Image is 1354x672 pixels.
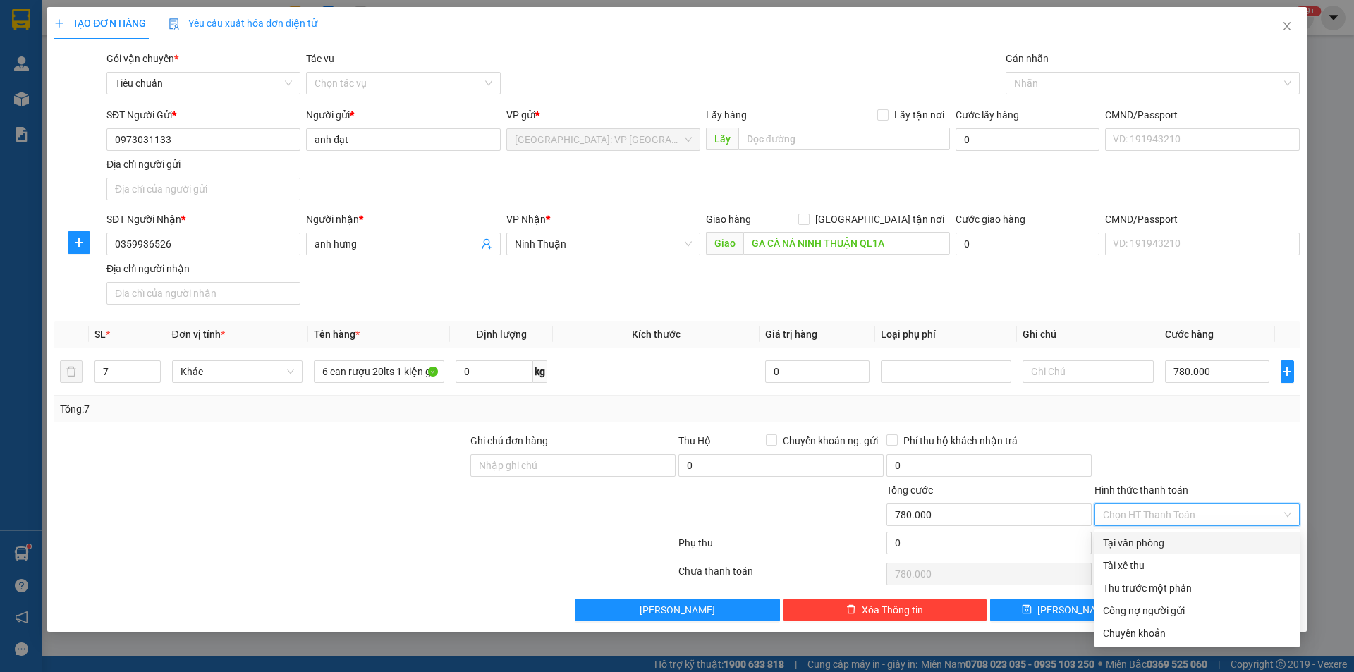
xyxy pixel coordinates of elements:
input: Ghi Chú [1023,360,1153,383]
span: Ninh Thuận [515,233,692,255]
div: Địa chỉ người gửi [106,157,300,172]
span: Định lượng [476,329,526,340]
input: 0 [765,360,870,383]
div: Thu trước một phần [1103,580,1291,596]
span: Phí thu hộ khách nhận trả [898,433,1023,448]
button: deleteXóa Thông tin [783,599,988,621]
div: Công nợ người gửi [1103,603,1291,618]
div: Chuyển khoản [1103,625,1291,641]
div: SĐT Người Gửi [106,107,300,123]
input: Địa chỉ của người gửi [106,178,300,200]
span: Giá trị hàng [765,329,817,340]
label: Tác vụ [306,53,334,64]
div: Tổng: 7 [60,401,523,417]
label: Ghi chú đơn hàng [470,435,548,446]
span: Tổng cước [886,484,933,496]
span: SL [94,329,106,340]
div: Địa chỉ người nhận [106,261,300,276]
div: SĐT Người Nhận [106,212,300,227]
span: Gói vận chuyển [106,53,178,64]
span: plus [68,237,90,248]
img: icon [169,18,180,30]
button: delete [60,360,83,383]
span: plus [1281,366,1293,377]
span: Đơn vị tính [172,329,225,340]
button: [PERSON_NAME] [575,599,780,621]
span: Xóa Thông tin [862,602,923,618]
button: plus [1281,360,1294,383]
span: Giao [706,232,743,255]
span: Yêu cầu xuất hóa đơn điện tử [169,18,317,29]
span: [PERSON_NAME] [640,602,715,618]
span: Chuyển khoản ng. gửi [777,433,884,448]
input: Cước lấy hàng [956,128,1099,151]
span: Khác [181,361,294,382]
span: Cước hàng [1165,329,1214,340]
label: Hình thức thanh toán [1094,484,1188,496]
span: delete [846,604,856,616]
span: Thu Hộ [678,435,711,446]
div: Người nhận [306,212,500,227]
span: save [1022,604,1032,616]
span: Lấy hàng [706,109,747,121]
span: Lấy [706,128,738,150]
span: Lấy tận nơi [889,107,950,123]
input: Địa chỉ của người nhận [106,282,300,305]
input: Cước giao hàng [956,233,1099,255]
div: Phụ thu [677,535,885,560]
span: user-add [481,238,492,250]
input: Dọc đường [738,128,950,150]
input: VD: Bàn, Ghế [314,360,444,383]
div: CMND/Passport [1105,107,1299,123]
span: [PERSON_NAME] [1037,602,1113,618]
div: VP gửi [506,107,700,123]
span: Hà Nội: VP Tây Hồ [515,129,692,150]
th: Ghi chú [1017,321,1159,348]
span: Kích thước [632,329,681,340]
button: save[PERSON_NAME] [990,599,1143,621]
span: close [1281,20,1293,32]
div: CMND/Passport [1105,212,1299,227]
span: Tên hàng [314,329,360,340]
span: Tiêu chuẩn [115,73,292,94]
div: Cước gửi hàng sẽ được ghi vào công nợ của người gửi [1094,599,1300,622]
label: Cước giao hàng [956,214,1025,225]
span: plus [54,18,64,28]
span: kg [533,360,547,383]
div: Tại văn phòng [1103,535,1291,551]
input: Dọc đường [743,232,950,255]
div: Người gửi [306,107,500,123]
label: Cước lấy hàng [956,109,1019,121]
th: Loại phụ phí [875,321,1017,348]
input: Ghi chú đơn hàng [470,454,676,477]
button: Close [1267,7,1307,47]
span: TẠO ĐƠN HÀNG [54,18,146,29]
div: Tài xế thu [1103,558,1291,573]
button: plus [68,231,90,254]
span: Giao hàng [706,214,751,225]
div: Chưa thanh toán [677,563,885,588]
label: Gán nhãn [1006,53,1049,64]
span: [GEOGRAPHIC_DATA] tận nơi [810,212,950,227]
span: VP Nhận [506,214,546,225]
